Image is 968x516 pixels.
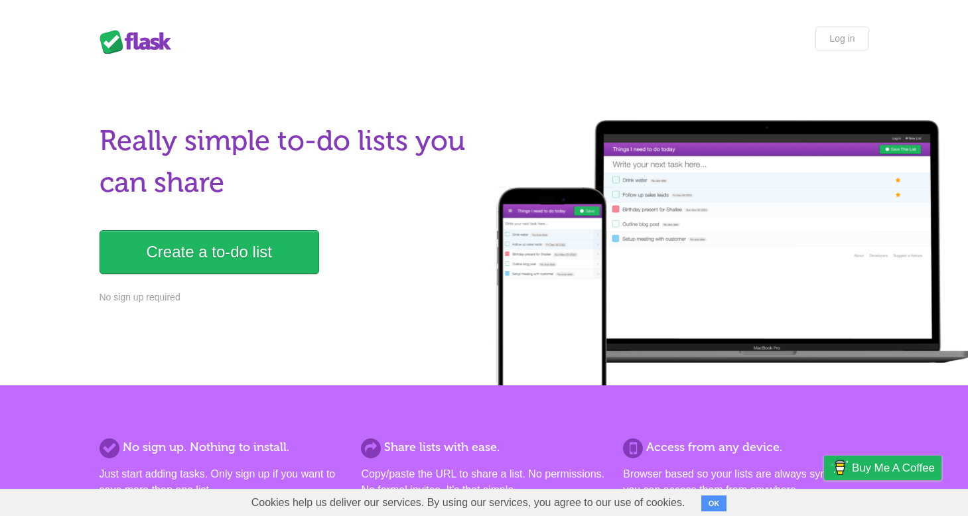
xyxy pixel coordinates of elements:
[361,438,606,456] h2: Share lists with ease.
[100,290,476,304] p: No sign up required
[824,456,941,480] a: Buy me a coffee
[100,438,345,456] h2: No sign up. Nothing to install.
[361,466,606,498] p: Copy/paste the URL to share a list. No permissions. No formal invites. It's that simple.
[238,489,699,516] span: Cookies help us deliver our services. By using our services, you agree to our use of cookies.
[100,30,179,54] div: Flask Lists
[831,456,849,479] img: Buy me a coffee
[623,466,868,498] p: Browser based so your lists are always synced and you can access them from anywhere.
[100,120,476,204] h1: Really simple to-do lists you can share
[100,466,345,498] p: Just start adding tasks. Only sign up if you want to save more than one list.
[100,230,319,274] a: Create a to-do list
[623,438,868,456] h2: Access from any device.
[852,456,935,480] span: Buy me a coffee
[701,495,727,511] button: OK
[815,27,868,50] a: Log in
